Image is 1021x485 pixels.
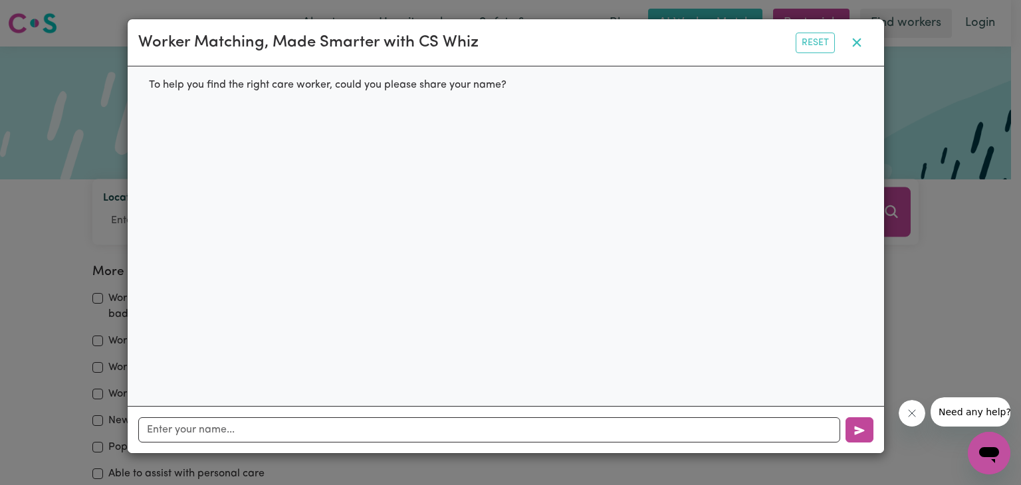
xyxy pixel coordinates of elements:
[899,400,925,427] iframe: Close message
[968,432,1010,474] iframe: Button to launch messaging window
[138,417,840,442] input: Enter your name...
[8,9,80,20] span: Need any help?
[931,397,1010,427] iframe: Message from company
[138,31,479,54] div: Worker Matching, Made Smarter with CS Whiz
[138,66,517,104] div: To help you find the right care worker, could you please share your name?
[796,33,835,53] button: Reset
